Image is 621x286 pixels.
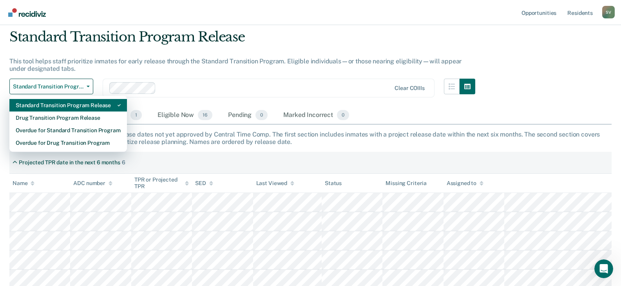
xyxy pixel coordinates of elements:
[9,58,475,72] div: This tool helps staff prioritize inmates for early release through the Standard Transition Progra...
[73,180,112,187] div: ADC number
[13,180,34,187] div: Name
[16,124,121,137] div: Overdue for Standard Transition Program
[9,156,129,169] div: Projected TPR date in the next 6 months6
[594,259,613,278] iframe: Intercom live chat
[602,6,615,18] div: S V
[8,8,46,17] img: Recidiviz
[16,112,121,124] div: Drug Transition Program Release
[134,176,189,190] div: TPR or Projected TPR
[122,159,125,166] div: 6
[226,107,269,124] div: Pending0
[325,180,342,187] div: Status
[16,99,121,112] div: Standard Transition Program Release
[195,180,213,187] div: SED
[9,131,612,146] div: This tab shows cases with projected release dates not yet approved by Central Time Comp. The firs...
[282,107,351,124] div: Marked Incorrect0
[255,110,268,120] span: 0
[156,107,214,124] div: Eligible Now16
[337,110,349,120] span: 0
[395,85,424,92] div: Clear COIIIs
[447,180,483,187] div: Assigned to
[9,29,475,51] div: Standard Transition Program Release
[386,180,427,187] div: Missing Criteria
[198,110,212,120] span: 16
[256,180,294,187] div: Last Viewed
[602,6,615,18] button: Profile dropdown button
[13,83,83,90] span: Standard Transition Program Release
[16,137,121,149] div: Overdue for Drug Transition Program
[9,79,93,94] button: Standard Transition Program Release
[19,159,120,166] div: Projected TPR date in the next 6 months
[130,110,142,120] span: 1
